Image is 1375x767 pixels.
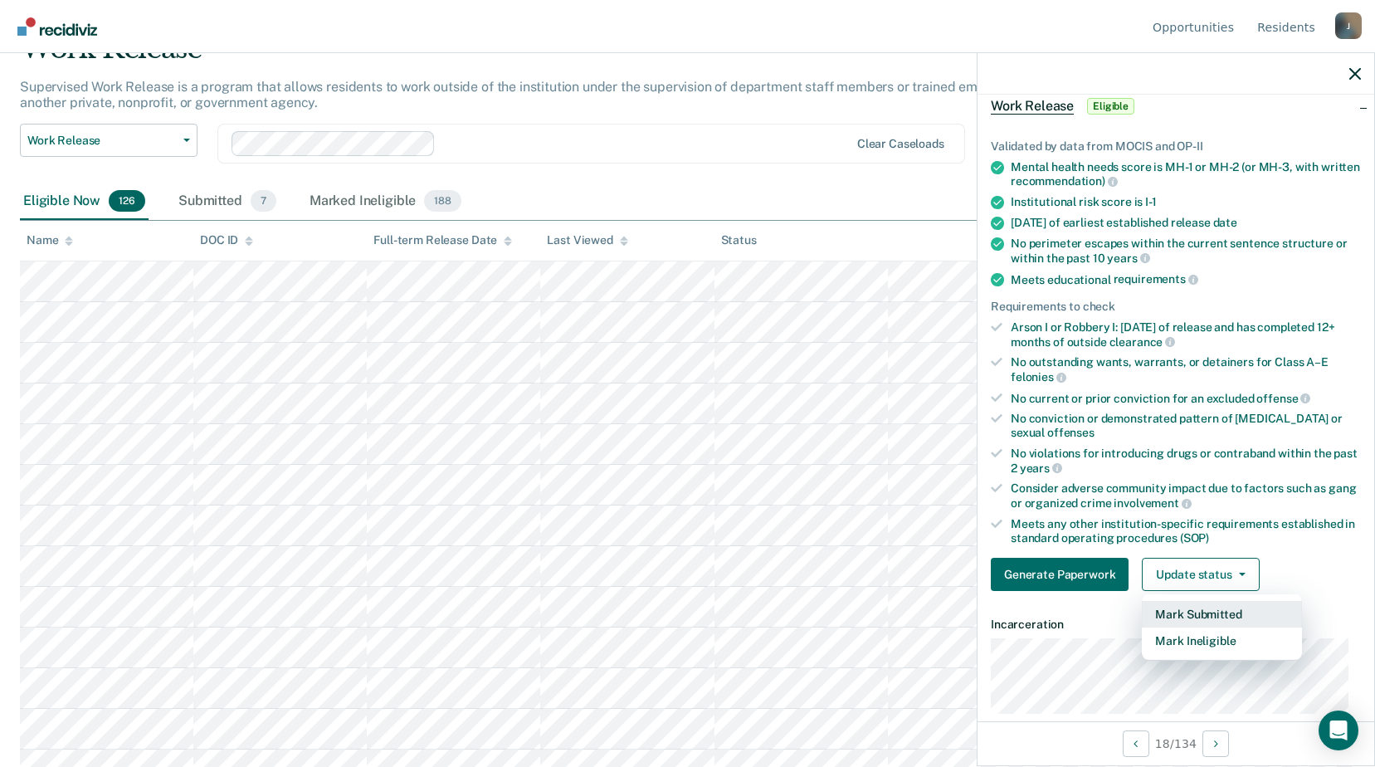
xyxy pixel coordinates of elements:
[1011,272,1361,287] div: Meets educational
[1011,370,1066,383] span: felonies
[1011,160,1361,188] div: Mental health needs score is MH-1 or MH-2 (or MH-3, with written
[20,79,1041,110] p: Supervised Work Release is a program that allows residents to work outside of the institution und...
[1011,355,1361,383] div: No outstanding wants, warrants, or detainers for Class A–E
[1335,12,1362,39] div: J
[1011,412,1361,440] div: No conviction or demonstrated pattern of [MEDICAL_DATA] or sexual
[20,183,149,220] div: Eligible Now
[424,190,461,212] span: 188
[1335,12,1362,39] button: Profile dropdown button
[1142,628,1302,654] button: Mark Ineligible
[1319,711,1358,750] div: Open Intercom Messenger
[251,190,276,212] span: 7
[1202,730,1229,757] button: Next Opportunity
[1107,252,1149,265] span: years
[1011,195,1361,209] div: Institutional risk score is
[1142,558,1259,591] button: Update status
[991,139,1361,154] div: Validated by data from MOCIS and OP-II
[1020,462,1062,475] span: years
[1011,237,1361,265] div: No perimeter escapes within the current sentence structure or within the past 10
[1114,272,1198,286] span: requirements
[1109,335,1176,349] span: clearance
[978,721,1374,765] div: 18 / 134
[1011,447,1361,475] div: No violations for introducing drugs or contraband within the past 2
[1114,496,1191,510] span: involvement
[1213,216,1237,229] span: date
[1087,98,1134,115] span: Eligible
[857,137,944,151] div: Clear caseloads
[1145,195,1157,208] span: I-1
[978,80,1374,133] div: Work ReleaseEligible
[1011,174,1118,188] span: recommendation)
[1256,392,1310,405] span: offense
[373,233,512,247] div: Full-term Release Date
[991,618,1361,632] dt: Incarceration
[1123,730,1149,757] button: Previous Opportunity
[721,233,757,247] div: Status
[991,300,1361,314] div: Requirements to check
[1142,601,1302,628] button: Mark Submitted
[1180,531,1209,545] span: (SOP)
[175,183,280,220] div: Submitted
[27,134,177,148] span: Work Release
[1011,391,1361,406] div: No current or prior conviction for an excluded
[306,183,465,220] div: Marked Ineligible
[991,558,1129,591] button: Generate Paperwork
[27,233,73,247] div: Name
[109,190,145,212] span: 126
[1142,594,1302,661] div: Dropdown Menu
[1011,320,1361,349] div: Arson I or Robbery I: [DATE] of release and has completed 12+ months of outside
[1011,481,1361,510] div: Consider adverse community impact due to factors such as gang or organized crime
[200,233,253,247] div: DOC ID
[1047,426,1095,439] span: offenses
[991,98,1074,115] span: Work Release
[17,17,97,36] img: Recidiviz
[20,32,1051,79] div: Work Release
[1011,216,1361,230] div: [DATE] of earliest established release
[547,233,627,247] div: Last Viewed
[1011,517,1361,545] div: Meets any other institution-specific requirements established in standard operating procedures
